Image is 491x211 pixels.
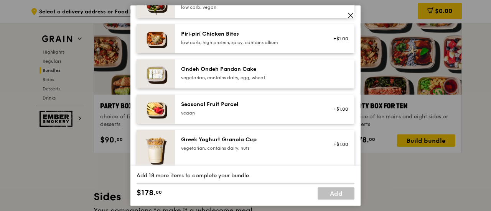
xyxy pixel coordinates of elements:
[137,172,354,180] div: Add 18 more items to complete your bundle
[328,141,348,147] div: +$1.00
[328,36,348,42] div: +$1.00
[181,136,319,144] div: Greek Yoghurt Granola Cup
[181,145,319,151] div: vegetarian, contains dairy, nuts
[181,101,319,108] div: Seasonal Fruit Parcel
[318,187,354,200] a: Add
[137,59,175,88] img: daily_normal_Ondeh_Ondeh_Pandan_Cake-HORZ.jpg
[156,189,162,195] span: 00
[181,110,319,116] div: vegan
[181,75,319,81] div: vegetarian, contains dairy, egg, wheat
[137,187,156,199] span: $178.
[181,65,319,73] div: Ondeh Ondeh Pandan Cake
[137,130,175,168] img: daily_normal_Greek_Yoghurt_Granola_Cup.jpeg
[137,24,175,53] img: daily_normal_Piri-Piri-Chicken-Bites-HORZ.jpg
[181,39,319,46] div: low carb, high protein, spicy, contains allium
[137,95,175,124] img: daily_normal_Seasonal_Fruit_Parcel__Horizontal_.jpg
[181,4,319,10] div: low carb, vegan
[181,30,319,38] div: Piri‑piri Chicken Bites
[328,106,348,112] div: +$1.00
